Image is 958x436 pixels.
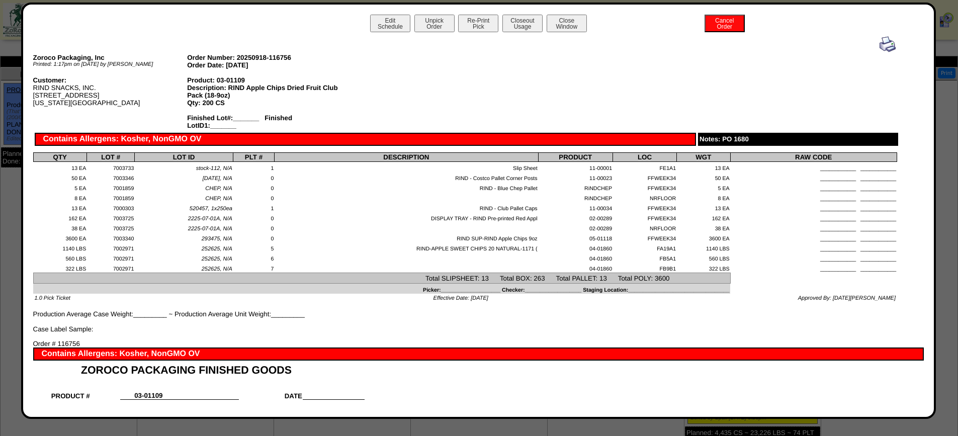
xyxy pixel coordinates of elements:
[613,162,676,172] td: FE1A1
[87,242,135,252] td: 7002971
[33,172,87,182] td: 50 EA
[33,232,87,242] td: 3600 EA
[538,153,613,162] th: PRODUCT
[613,242,676,252] td: FA19A1
[275,182,538,192] td: RIND - Blue Chep Pallet
[275,212,538,222] td: DISPLAY TRAY - RIND Pre-printed Red Appl
[33,347,924,361] div: Contains Allergens: Kosher, NonGMO OV
[233,182,275,192] td: 0
[275,242,538,252] td: RIND-APPLE SWEET CHIPS 20 NATURAL-1171 (
[33,192,87,202] td: 8 EA
[275,202,538,212] td: RIND - Club Pallet Caps
[33,202,87,212] td: 13 EA
[233,202,275,212] td: 1
[87,192,135,202] td: 7001859
[676,162,730,172] td: 13 EA
[33,212,87,222] td: 162 EA
[239,386,303,400] td: DATE
[87,182,135,192] td: 7001859
[730,232,897,242] td: ____________ ____________
[275,172,538,182] td: RIND - Costco Pallet Corner Posts
[538,202,613,212] td: 11-00034
[87,153,135,162] th: LOT #
[538,192,613,202] td: RiNDCHEP
[202,236,232,242] span: 293475, N/A
[538,232,613,242] td: 05-01118
[233,263,275,273] td: 7
[676,252,730,263] td: 560 LBS
[187,99,341,107] div: Qty: 200 CS
[538,182,613,192] td: RiNDCHEP
[187,114,341,129] div: Finished Lot#:_______ Finished LotID1:_______
[676,192,730,202] td: 8 EA
[730,263,897,273] td: ____________ ____________
[676,242,730,252] td: 1140 LBS
[502,15,543,32] button: CloseoutUsage
[188,216,232,222] span: 2225-07-01A, N/A
[51,400,121,414] td: PRODUCT DESC
[730,202,897,212] td: ____________ ____________
[730,172,897,182] td: ____________ ____________
[676,172,730,182] td: 50 EA
[233,172,275,182] td: 0
[233,232,275,242] td: 0
[538,212,613,222] td: 02-00289
[51,386,121,400] td: PRODUCT #
[698,133,898,146] div: Notes: PO 1680
[233,192,275,202] td: 0
[613,192,676,202] td: NRFLOOR
[87,202,135,212] td: 7000303
[33,242,87,252] td: 1140 LBS
[613,232,676,242] td: FFWEEK34
[33,76,188,84] div: Customer:
[730,222,897,232] td: ____________ ____________
[613,202,676,212] td: FFWEEK34
[613,153,676,162] th: LOC
[187,76,341,84] div: Product: 03-01109
[202,246,232,252] span: 252625, N/A
[676,153,730,162] th: WGT
[187,84,341,99] div: Description: RIND Apple Chips Dried Fruit Club Pack (18-9oz)
[33,153,87,162] th: QTY
[87,263,135,273] td: 7002971
[730,242,897,252] td: ____________ ____________
[538,172,613,182] td: 11-00023
[538,222,613,232] td: 02-00289
[35,133,696,146] div: Contains Allergens: Kosher, NonGMO OV
[202,266,232,272] span: 252625, N/A
[33,36,897,333] div: Production Average Case Weight:_________ ~ Production Average Unit Weight:_________ Case Label Sa...
[538,252,613,263] td: 04-01860
[547,15,587,32] button: CloseWindow
[87,212,135,222] td: 7003725
[880,36,896,52] img: print.gif
[458,15,498,32] button: Re-PrintPick
[187,61,341,69] div: Order Date: [DATE]
[275,232,538,242] td: RIND SUP-RIND Apple Chips 9oz
[414,15,455,32] button: UnpickOrder
[87,172,135,182] td: 7003346
[538,162,613,172] td: 11-00001
[187,54,341,61] div: Order Number: 20250918-116756
[613,222,676,232] td: NRFLOOR
[51,361,365,377] td: ZOROCO PACKAGING FINISHED GOODS
[798,295,896,301] span: Approved By: [DATE][PERSON_NAME]
[33,162,87,172] td: 13 EA
[275,162,538,172] td: Slip Sheet
[33,222,87,232] td: 38 EA
[613,212,676,222] td: FFWEEK34
[730,153,897,162] th: RAW CODE
[205,186,232,192] span: CHEP, N/A
[730,252,897,263] td: ____________ ____________
[676,202,730,212] td: 13 EA
[33,61,188,67] div: Printed: 1:17pm on [DATE] by [PERSON_NAME]
[676,263,730,273] td: 322 LBS
[613,172,676,182] td: FFWEEK34
[613,263,676,273] td: FB9B1
[233,153,275,162] th: PLT #
[730,162,897,172] td: ____________ ____________
[205,196,232,202] span: CHEP, N/A
[202,256,232,262] span: 252625, N/A
[676,222,730,232] td: 38 EA
[233,242,275,252] td: 5
[730,182,897,192] td: ____________ ____________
